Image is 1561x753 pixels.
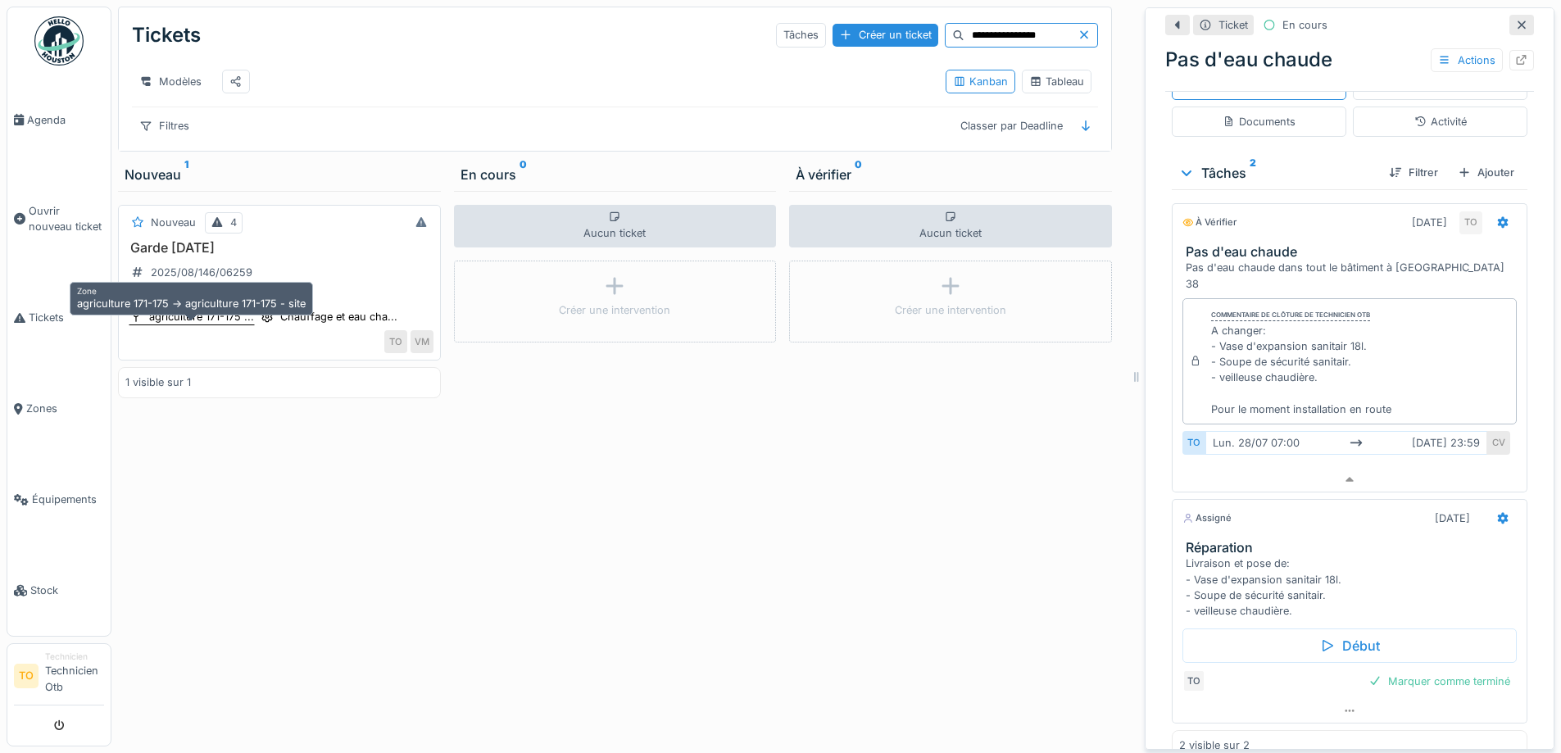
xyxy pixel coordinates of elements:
[1165,45,1534,75] div: Pas d'eau chaude
[1435,510,1470,526] div: [DATE]
[32,492,104,507] span: Équipements
[151,265,252,280] div: 2025/08/146/06259
[14,651,104,705] a: TO TechnicienTechnicien Otb
[34,16,84,66] img: Badge_color-CXgf-gQk.svg
[1186,244,1520,260] h3: Pas d'eau chaude
[132,114,197,138] div: Filtres
[953,114,1070,138] div: Classer par Deadline
[7,454,111,545] a: Équipements
[461,165,770,184] div: En cours
[559,302,670,318] div: Créer une intervention
[1382,161,1445,184] div: Filtrer
[1182,511,1232,525] div: Assigné
[1414,114,1467,129] div: Activité
[29,203,104,234] span: Ouvrir nouveau ticket
[45,651,104,701] li: Technicien Otb
[7,166,111,272] a: Ouvrir nouveau ticket
[149,309,254,324] div: agriculture 171-175 ...
[1431,48,1503,72] div: Actions
[953,74,1008,89] div: Kanban
[833,24,938,46] div: Créer un ticket
[1182,669,1205,692] div: TO
[29,310,104,325] span: Tickets
[1282,17,1327,33] div: En cours
[1362,670,1517,692] div: Marquer comme terminé
[45,651,104,663] div: Technicien
[1218,17,1248,33] div: Ticket
[1250,163,1256,183] sup: 2
[1179,737,1250,753] div: 2 visible sur 2
[1186,540,1520,556] h3: Réparation
[1186,556,1520,619] div: Livraison et pose de: - Vase d'expansion sanitair 18l. - Soupe de sécurité sanitair. - veilleuse ...
[77,286,306,296] h6: Zone
[70,282,313,315] div: agriculture 171-175 -> agriculture 171-175 - site
[280,309,397,324] div: Chauffage et eau cha...
[1211,323,1391,417] div: A changer: - Vase d'expansion sanitair 18l. - Soupe de sécurité sanitair. - veilleuse chaudière. ...
[7,363,111,454] a: Zones
[132,70,209,93] div: Modèles
[1182,628,1517,663] div: Début
[125,240,433,256] h3: Garde [DATE]
[230,215,237,230] div: 4
[7,545,111,636] a: Stock
[454,205,777,247] div: Aucun ticket
[184,165,188,184] sup: 1
[26,401,104,416] span: Zones
[520,165,527,184] sup: 0
[1451,161,1521,184] div: Ajouter
[132,14,201,57] div: Tickets
[895,302,1006,318] div: Créer une intervention
[1487,431,1510,455] div: CV
[384,330,407,353] div: TO
[125,374,191,390] div: 1 visible sur 1
[789,205,1112,247] div: Aucun ticket
[1412,215,1447,230] div: [DATE]
[14,664,39,688] li: TO
[1182,215,1237,229] div: À vérifier
[1186,260,1520,291] div: Pas d'eau chaude dans tout le bâtiment à [GEOGRAPHIC_DATA] 38
[1459,211,1482,234] div: TO
[1182,431,1205,455] div: TO
[855,165,862,184] sup: 0
[776,23,826,47] div: Tâches
[27,112,104,128] span: Agenda
[1211,310,1370,321] div: Commentaire de clôture de Technicien Otb
[151,215,196,230] div: Nouveau
[7,272,111,363] a: Tickets
[1223,114,1296,129] div: Documents
[411,330,433,353] div: VM
[125,165,434,184] div: Nouveau
[1178,163,1376,183] div: Tâches
[1029,74,1084,89] div: Tableau
[1205,431,1487,455] div: lun. 28/07 07:00 [DATE] 23:59
[30,583,104,598] span: Stock
[796,165,1105,184] div: À vérifier
[7,75,111,166] a: Agenda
